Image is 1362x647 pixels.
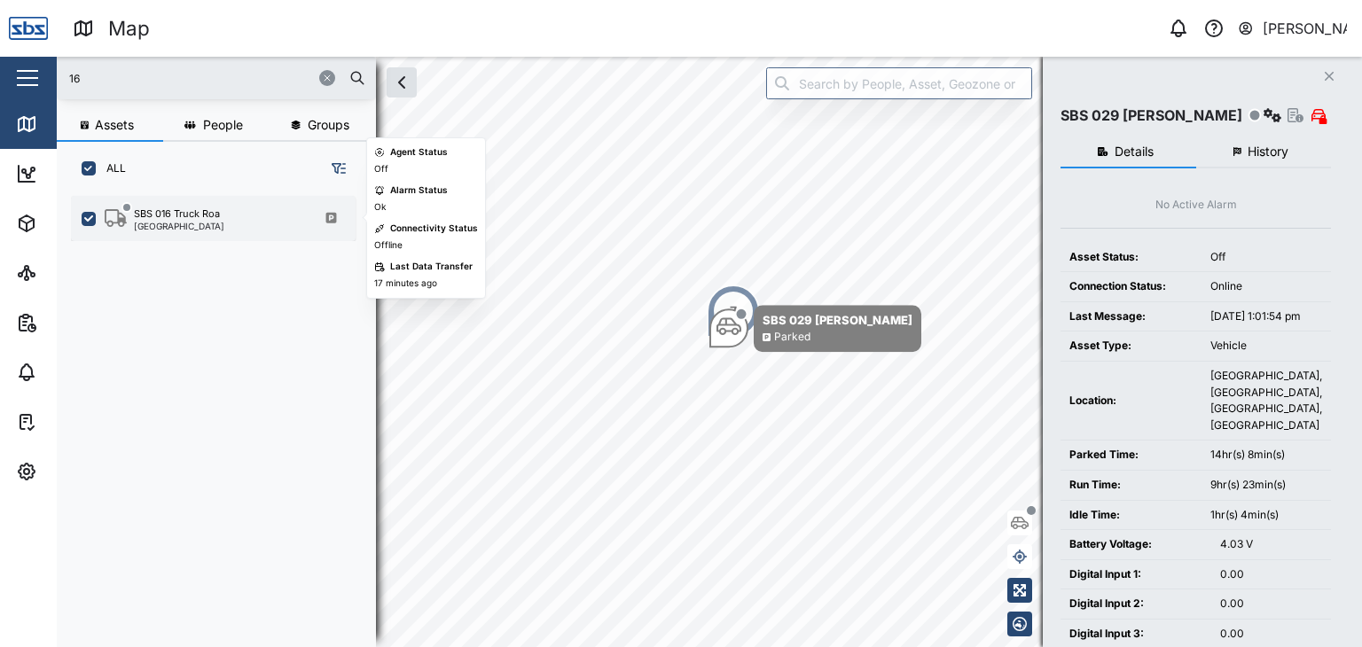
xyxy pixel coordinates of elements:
label: ALL [96,161,126,175]
div: Idle Time: [1069,507,1193,524]
div: Run Time: [1069,477,1193,494]
div: Location: [1069,393,1193,409]
div: Alarm Status [390,183,448,198]
div: [DATE] 1:01:54 pm [1210,308,1322,325]
div: Parked [774,329,810,346]
span: Details [1115,145,1154,158]
input: Search by People, Asset, Geozone or Place [766,67,1032,99]
div: Battery Voltage: [1069,536,1202,553]
canvas: Map [57,57,1362,647]
div: Off [1210,249,1322,266]
div: Online [1210,278,1322,295]
span: People [203,119,243,131]
div: 9hr(s) 23min(s) [1210,477,1322,494]
div: 0.00 [1220,596,1322,612]
div: Digital Input 1: [1069,566,1202,583]
div: 7 [730,301,737,321]
div: Last Message: [1069,308,1193,325]
div: [GEOGRAPHIC_DATA] [134,222,224,230]
div: No Active Alarm [1155,197,1237,214]
img: Main Logo [9,9,48,48]
div: Asset Type: [1069,338,1193,355]
div: SBS 016 Truck Roa [134,207,220,222]
div: Ok [374,200,386,214]
div: SBS 029 [PERSON_NAME] [763,311,912,329]
div: Connection Status: [1069,278,1193,295]
div: Tasks [46,412,95,432]
div: Sites [46,263,89,283]
span: Groups [308,119,349,131]
div: [GEOGRAPHIC_DATA], [GEOGRAPHIC_DATA], [GEOGRAPHIC_DATA], [GEOGRAPHIC_DATA] [1210,368,1322,433]
input: Search assets or drivers [67,65,365,91]
div: Off [374,162,388,176]
div: Alarms [46,362,101,382]
div: Settings [46,462,109,481]
div: 0.00 [1220,566,1322,583]
div: Agent Status [390,145,448,160]
div: 17 minutes ago [374,277,437,291]
div: 4.03 V [1220,536,1322,553]
div: 0.00 [1220,626,1322,643]
div: Offline [374,238,403,253]
div: Map marker [707,285,760,338]
div: 1hr(s) 4min(s) [1210,507,1322,524]
div: Connectivity Status [390,222,478,236]
div: SBS 029 [PERSON_NAME] [1061,105,1242,127]
div: Asset Status: [1069,249,1193,266]
div: Digital Input 3: [1069,626,1202,643]
div: Assets [46,214,101,233]
div: Map [108,13,150,44]
span: Assets [95,119,134,131]
button: [PERSON_NAME] [1237,16,1348,41]
div: Vehicle [1210,338,1322,355]
div: Map [46,114,86,134]
div: Reports [46,313,106,332]
div: 14hr(s) 8min(s) [1210,447,1322,464]
div: Dashboard [46,164,126,183]
span: History [1248,145,1288,158]
div: Digital Input 2: [1069,596,1202,612]
div: Parked Time: [1069,447,1193,464]
div: grid [71,190,375,633]
div: Last Data Transfer [390,260,473,274]
div: [PERSON_NAME] [1263,18,1348,40]
div: Map marker [709,305,921,352]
